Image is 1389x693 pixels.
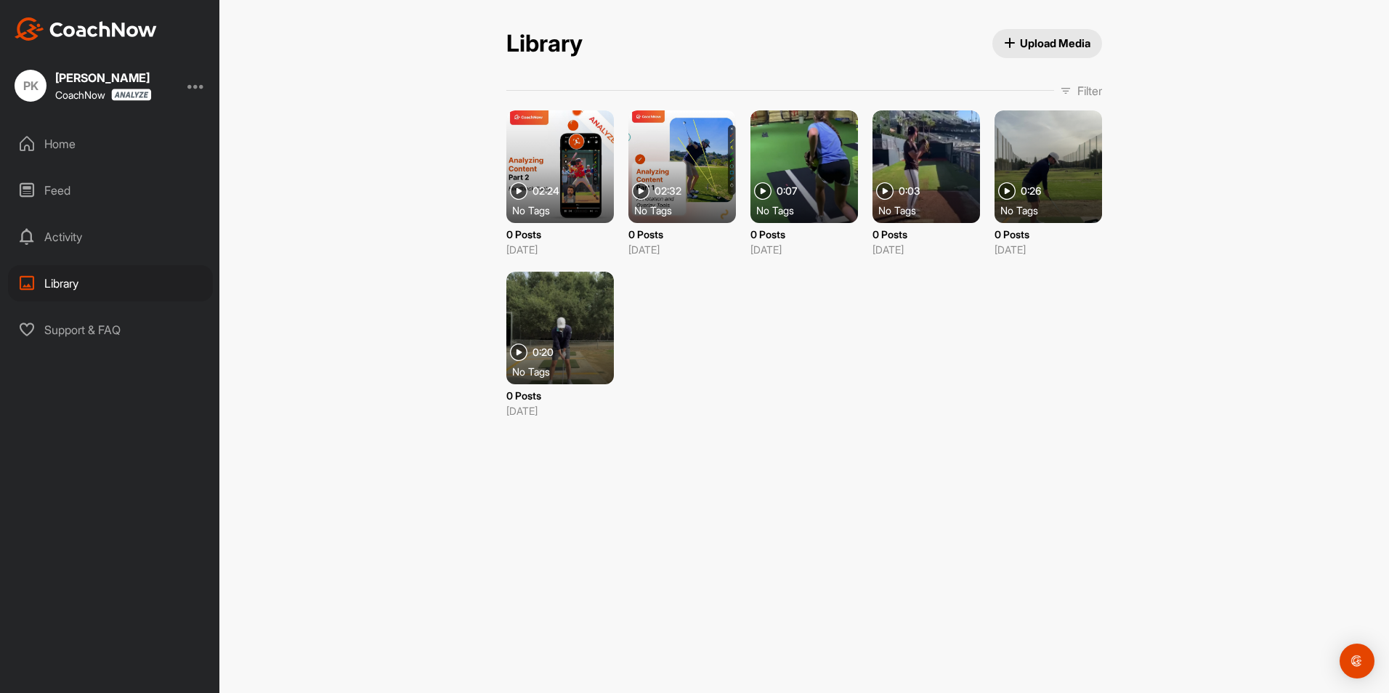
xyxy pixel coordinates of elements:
[512,364,620,378] div: No Tags
[510,182,527,200] img: play
[750,242,858,257] p: [DATE]
[8,312,213,348] div: Support & FAQ
[995,227,1102,242] p: 0 Posts
[872,227,980,242] p: 0 Posts
[872,242,980,257] p: [DATE]
[750,227,858,242] p: 0 Posts
[55,89,152,101] div: CoachNow
[634,203,742,217] div: No Tags
[1340,644,1374,678] div: Open Intercom Messenger
[506,227,614,242] p: 0 Posts
[992,29,1103,58] button: Upload Media
[506,403,614,418] p: [DATE]
[1077,82,1102,100] p: Filter
[995,242,1102,257] p: [DATE]
[632,182,649,200] img: play
[506,30,583,58] h2: Library
[111,89,152,101] img: CoachNow analyze
[1000,203,1108,217] div: No Tags
[628,227,736,242] p: 0 Posts
[532,347,554,357] span: 0:20
[899,186,920,196] span: 0:03
[510,344,527,361] img: play
[628,242,736,257] p: [DATE]
[1004,36,1091,51] span: Upload Media
[777,186,798,196] span: 0:07
[655,186,681,196] span: 02:32
[532,186,559,196] span: 02:24
[998,182,1016,200] img: play
[506,242,614,257] p: [DATE]
[8,126,213,162] div: Home
[55,72,152,84] div: [PERSON_NAME]
[8,219,213,255] div: Activity
[1021,186,1041,196] span: 0:26
[756,203,864,217] div: No Tags
[878,203,986,217] div: No Tags
[512,203,620,217] div: No Tags
[15,70,46,102] div: PK
[876,182,894,200] img: play
[15,17,157,41] img: CoachNow
[506,388,614,403] p: 0 Posts
[8,265,213,301] div: Library
[8,172,213,208] div: Feed
[754,182,772,200] img: play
